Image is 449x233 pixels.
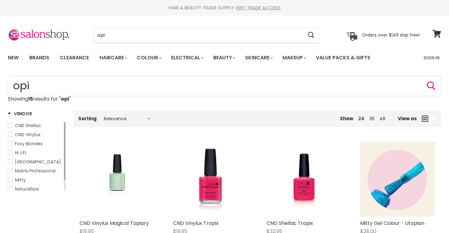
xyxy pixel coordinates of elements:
a: Matrix Professional [8,167,63,174]
span: View as [398,116,417,121]
input: Search [94,28,303,42]
span: NaturalSpa [15,186,39,192]
button: Search [426,81,436,91]
a: CND Shellac [8,122,63,129]
span: Matrix Professional [15,168,56,174]
a: GET TRADE ACCESS [237,4,281,11]
span: Mitty [15,177,26,183]
a: Brands [25,51,54,64]
span: CND Vinylux [15,131,41,138]
a: Colour [132,51,165,64]
a: CND Vinylux [8,131,63,138]
strong: opi [61,95,69,102]
a: CND Vinylux Magical Topiary [80,142,154,217]
a: CND Shellac Tropix [267,220,313,227]
a: Sign In [420,51,443,64]
a: Clearance [55,51,94,64]
a: Keratin Complex [8,158,63,165]
p: Orders over $149 ship free! [362,32,420,38]
a: Mitty Gel Colour - Utopian [360,220,424,227]
a: Electrical [167,51,207,64]
a: 36 [369,116,374,122]
label: Sorting [78,116,97,121]
strong: 15 [28,95,33,102]
a: Hi Lift [8,149,63,156]
a: Skincare [240,51,277,64]
input: Search [8,76,441,96]
a: Beauty [209,51,239,64]
h3: Vendor [8,111,32,117]
p: Showing results for " " [8,96,441,102]
span: Show [340,115,353,122]
img: Mitty Gel Colour - Utopian [360,142,435,217]
a: Makeup [278,51,310,64]
a: New [3,51,23,64]
a: Mitty [8,176,63,183]
span: Foxy Blondes [15,141,43,147]
a: Value Packs & Gifts [311,51,375,64]
a: NaturalSpa [8,186,63,192]
a: 24 [358,116,364,122]
a: CND Vinylux Tropix [173,220,219,227]
a: Foxy Blondes [8,140,63,147]
form: Product [94,28,320,43]
a: CND Vinylux Magical Topiary [80,220,149,227]
button: Search [303,28,319,42]
ul: Main menu [3,49,398,67]
a: CND Shellac Tropix [267,142,341,217]
span: CND Shellac [15,122,41,129]
span: Hi Lift [15,150,27,156]
a: Haircare [95,51,131,64]
span: [GEOGRAPHIC_DATA] [15,159,61,165]
a: 48 [379,116,385,122]
a: CND Vinylux Tropix [173,142,248,217]
form: Product [8,76,441,96]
